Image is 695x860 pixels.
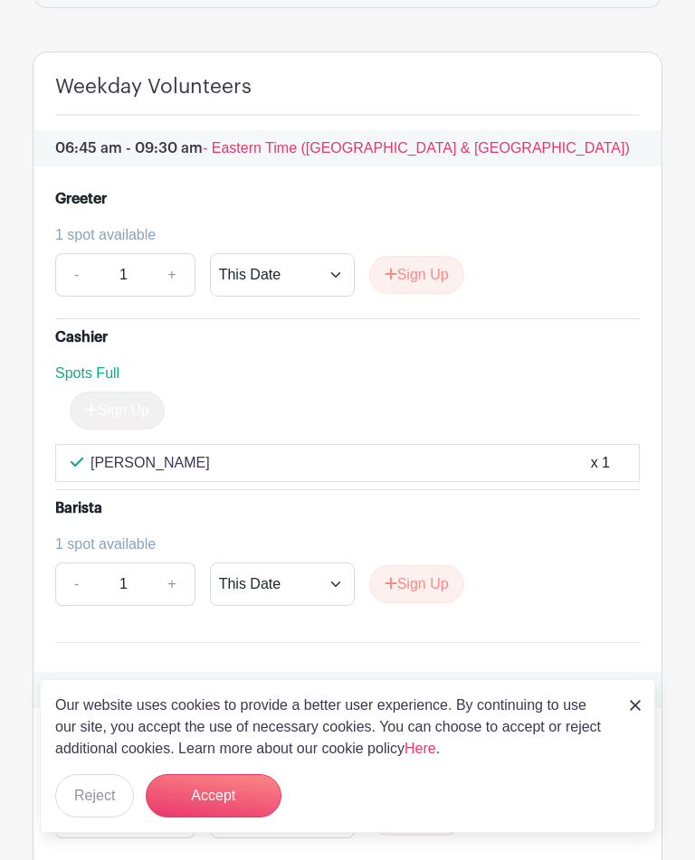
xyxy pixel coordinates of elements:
div: Cashier [55,326,108,348]
a: + [149,253,195,297]
a: - [55,562,97,606]
a: - [55,253,97,297]
p: 06:45 am - 09:30 am [33,130,662,166]
div: x 1 [591,452,610,474]
a: + [149,562,195,606]
div: Greeter [55,188,107,210]
span: Spots Full [55,365,119,381]
a: Here [405,741,436,756]
img: close_button-5f87c8562297e5c2d7936805f587ecaba9071eb48480494691a3f1689db116b3.svg [630,700,641,711]
button: Accept [146,774,281,817]
button: Sign Up [369,565,464,603]
p: 09:30 am - 12:00 pm [33,672,662,708]
button: Reject [55,774,134,817]
span: - Eastern Time ([GEOGRAPHIC_DATA] & [GEOGRAPHIC_DATA]) [203,140,630,156]
h4: Weekday Volunteers [55,74,252,99]
p: [PERSON_NAME] [90,452,210,474]
button: Sign Up [369,256,464,294]
div: 1 spot available [55,534,625,555]
div: Barista [55,497,102,519]
p: Our website uses cookies to provide a better user experience. By continuing to use our site, you ... [55,695,611,760]
div: 1 spot available [55,224,625,246]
